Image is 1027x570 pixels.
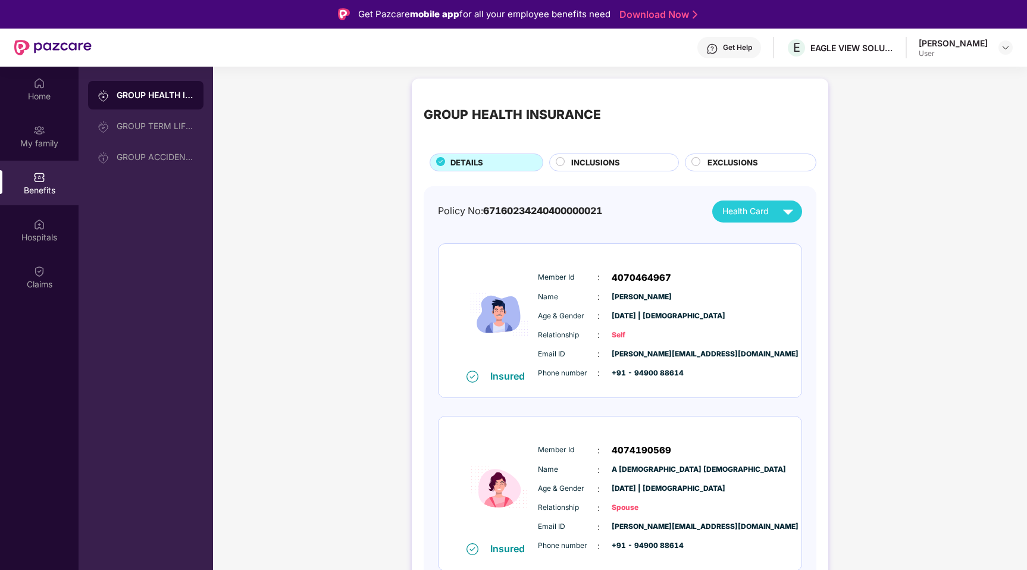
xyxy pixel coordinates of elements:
[597,483,600,496] span: :
[33,265,45,277] img: svg+xml;base64,PHN2ZyBpZD0iQ2xhaW0iIHhtbG5zPSJodHRwOi8vd3d3LnczLm9yZy8yMDAwL3N2ZyIgd2lkdGg9IjIwIi...
[612,540,671,552] span: +91 - 94900 88614
[464,431,535,542] img: icon
[33,124,45,136] img: svg+xml;base64,PHN2ZyB3aWR0aD0iMjAiIGhlaWdodD0iMjAiIHZpZXdCb3g9IjAgMCAyMCAyMCIgZmlsbD0ibm9uZSIgeG...
[538,330,597,341] span: Relationship
[612,464,671,475] span: A [DEMOGRAPHIC_DATA] [DEMOGRAPHIC_DATA]
[438,203,602,218] div: Policy No:
[597,367,600,380] span: :
[597,290,600,303] span: :
[707,156,758,169] span: EXCLUSIONS
[597,347,600,361] span: :
[597,309,600,322] span: :
[538,272,597,283] span: Member Id
[612,502,671,513] span: Spouse
[778,201,799,222] img: svg+xml;base64,PHN2ZyB4bWxucz0iaHR0cDovL3d3dy53My5vcmcvMjAwMC9zdmciIHZpZXdCb3g9IjAgMCAyNCAyNCIgd2...
[919,49,988,58] div: User
[98,152,109,164] img: svg+xml;base64,PHN2ZyB3aWR0aD0iMjAiIGhlaWdodD0iMjAiIHZpZXdCb3g9IjAgMCAyMCAyMCIgZmlsbD0ibm9uZSIgeG...
[1001,43,1010,52] img: svg+xml;base64,PHN2ZyBpZD0iRHJvcGRvd24tMzJ4MzIiIHhtbG5zPSJodHRwOi8vd3d3LnczLm9yZy8yMDAwL3N2ZyIgd2...
[597,328,600,342] span: :
[571,156,620,169] span: INCLUSIONS
[612,443,671,458] span: 4074190569
[712,201,802,223] button: Health Card
[483,205,602,217] span: 67160234240400000021
[538,502,597,513] span: Relationship
[810,42,894,54] div: EAGLE VIEW SOLUTIONS PRIVATE LIMITED
[464,259,535,369] img: icon
[597,463,600,477] span: :
[612,311,671,322] span: [DATE] | [DEMOGRAPHIC_DATA]
[490,543,532,555] div: Insured
[612,483,671,494] span: [DATE] | [DEMOGRAPHIC_DATA]
[612,368,671,379] span: +91 - 94900 88614
[619,8,694,21] a: Download Now
[466,371,478,383] img: svg+xml;base64,PHN2ZyB4bWxucz0iaHR0cDovL3d3dy53My5vcmcvMjAwMC9zdmciIHdpZHRoPSIxNiIgaGVpZ2h0PSIxNi...
[490,370,532,382] div: Insured
[33,171,45,183] img: svg+xml;base64,PHN2ZyBpZD0iQmVuZWZpdHMiIHhtbG5zPSJodHRwOi8vd3d3LnczLm9yZy8yMDAwL3N2ZyIgd2lkdGg9Ij...
[538,521,597,533] span: Email ID
[597,521,600,534] span: :
[33,77,45,89] img: svg+xml;base64,PHN2ZyBpZD0iSG9tZSIgeG1sbnM9Imh0dHA6Ly93d3cudzMub3JnLzIwMDAvc3ZnIiB3aWR0aD0iMjAiIG...
[538,349,597,360] span: Email ID
[693,8,697,21] img: Stroke
[466,543,478,555] img: svg+xml;base64,PHN2ZyB4bWxucz0iaHR0cDovL3d3dy53My5vcmcvMjAwMC9zdmciIHdpZHRoPSIxNiIgaGVpZ2h0PSIxNi...
[597,540,600,553] span: :
[538,368,597,379] span: Phone number
[98,121,109,133] img: svg+xml;base64,PHN2ZyB3aWR0aD0iMjAiIGhlaWdodD0iMjAiIHZpZXdCb3g9IjAgMCAyMCAyMCIgZmlsbD0ibm9uZSIgeG...
[450,156,483,169] span: DETAILS
[538,311,597,322] span: Age & Gender
[612,271,671,285] span: 4070464967
[538,292,597,303] span: Name
[597,444,600,457] span: :
[338,8,350,20] img: Logo
[410,8,459,20] strong: mobile app
[117,152,194,162] div: GROUP ACCIDENTAL INSURANCE
[117,121,194,131] div: GROUP TERM LIFE INSURANCE
[98,90,109,102] img: svg+xml;base64,PHN2ZyB3aWR0aD0iMjAiIGhlaWdodD0iMjAiIHZpZXdCb3g9IjAgMCAyMCAyMCIgZmlsbD0ibm9uZSIgeG...
[612,330,671,341] span: Self
[424,105,601,124] div: GROUP HEALTH INSURANCE
[597,502,600,515] span: :
[723,43,752,52] div: Get Help
[597,271,600,284] span: :
[612,292,671,303] span: [PERSON_NAME]
[14,40,92,55] img: New Pazcare Logo
[358,7,610,21] div: Get Pazcare for all your employee benefits need
[538,540,597,552] span: Phone number
[117,89,194,101] div: GROUP HEALTH INSURANCE
[538,444,597,456] span: Member Id
[722,205,769,218] span: Health Card
[33,218,45,230] img: svg+xml;base64,PHN2ZyBpZD0iSG9zcGl0YWxzIiB4bWxucz0iaHR0cDovL3d3dy53My5vcmcvMjAwMC9zdmciIHdpZHRoPS...
[538,483,597,494] span: Age & Gender
[706,43,718,55] img: svg+xml;base64,PHN2ZyBpZD0iSGVscC0zMngzMiIgeG1sbnM9Imh0dHA6Ly93d3cudzMub3JnLzIwMDAvc3ZnIiB3aWR0aD...
[612,521,671,533] span: [PERSON_NAME][EMAIL_ADDRESS][DOMAIN_NAME]
[538,464,597,475] span: Name
[793,40,800,55] span: E
[919,37,988,49] div: [PERSON_NAME]
[612,349,671,360] span: [PERSON_NAME][EMAIL_ADDRESS][DOMAIN_NAME]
